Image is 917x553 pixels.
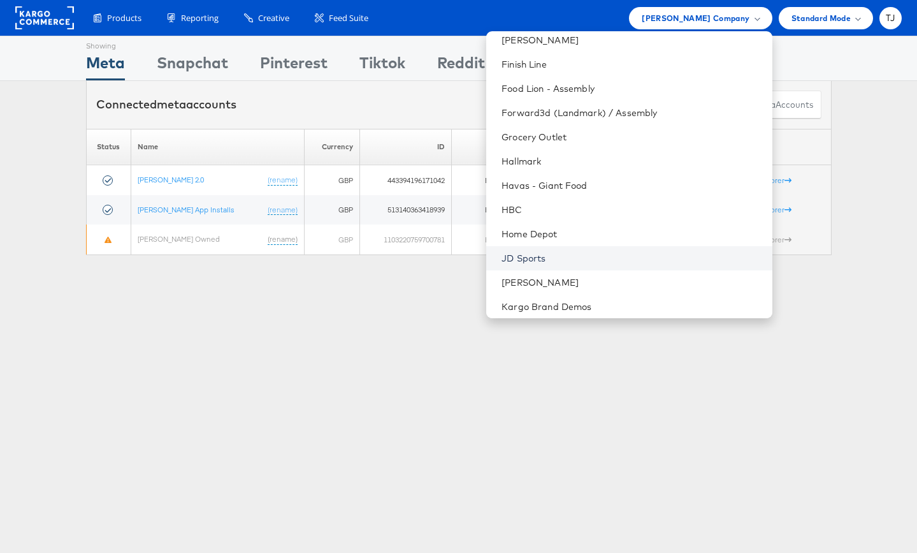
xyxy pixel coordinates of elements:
a: Kargo Brand Demos [502,300,762,313]
a: [PERSON_NAME] 2.0 [138,175,204,184]
a: [PERSON_NAME] [502,276,762,289]
div: Showing [86,36,125,52]
span: Reporting [181,12,219,24]
div: Connected accounts [96,96,236,113]
a: [PERSON_NAME] [502,34,762,47]
td: 513140363418939 [359,195,452,225]
span: Feed Suite [329,12,368,24]
span: Standard Mode [791,11,851,25]
a: [PERSON_NAME] App Installs [138,205,235,214]
a: (rename) [268,175,298,186]
a: Havas - Giant Food [502,179,762,192]
a: (rename) [268,234,298,245]
span: Creative [258,12,289,24]
div: Pinterest [260,52,328,80]
a: Hallmark [502,155,762,168]
td: Europe/[GEOGRAPHIC_DATA] [452,195,591,225]
th: Timezone [452,129,591,165]
a: (rename) [268,205,298,216]
span: Products [107,12,141,24]
span: TJ [886,14,895,22]
td: Europe/[GEOGRAPHIC_DATA] [452,165,591,195]
a: Finish Line [502,58,762,71]
a: [PERSON_NAME] Owned [138,234,220,244]
td: 1103220759700781 [359,225,452,254]
th: Currency [305,129,360,165]
a: Food Lion - Assembly [502,82,762,95]
th: ID [359,129,452,165]
a: JD Sports [502,252,762,265]
th: Status [86,129,131,165]
th: Name [131,129,305,165]
a: HBC [502,203,762,216]
div: Tiktok [359,52,405,80]
td: GBP [305,225,360,254]
div: Snapchat [157,52,228,80]
a: Grocery Outlet [502,131,762,144]
td: GBP [305,195,360,225]
a: Home Depot [502,228,762,240]
a: Forward3d (Landmark) / Assembly [502,107,762,119]
span: [PERSON_NAME] Company [642,11,749,25]
td: Europe/[GEOGRAPHIC_DATA] [452,225,591,254]
span: meta [157,97,186,112]
td: 443394196171042 [359,165,452,195]
div: Meta [86,52,125,80]
div: Reddit [437,52,485,80]
td: GBP [305,165,360,195]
